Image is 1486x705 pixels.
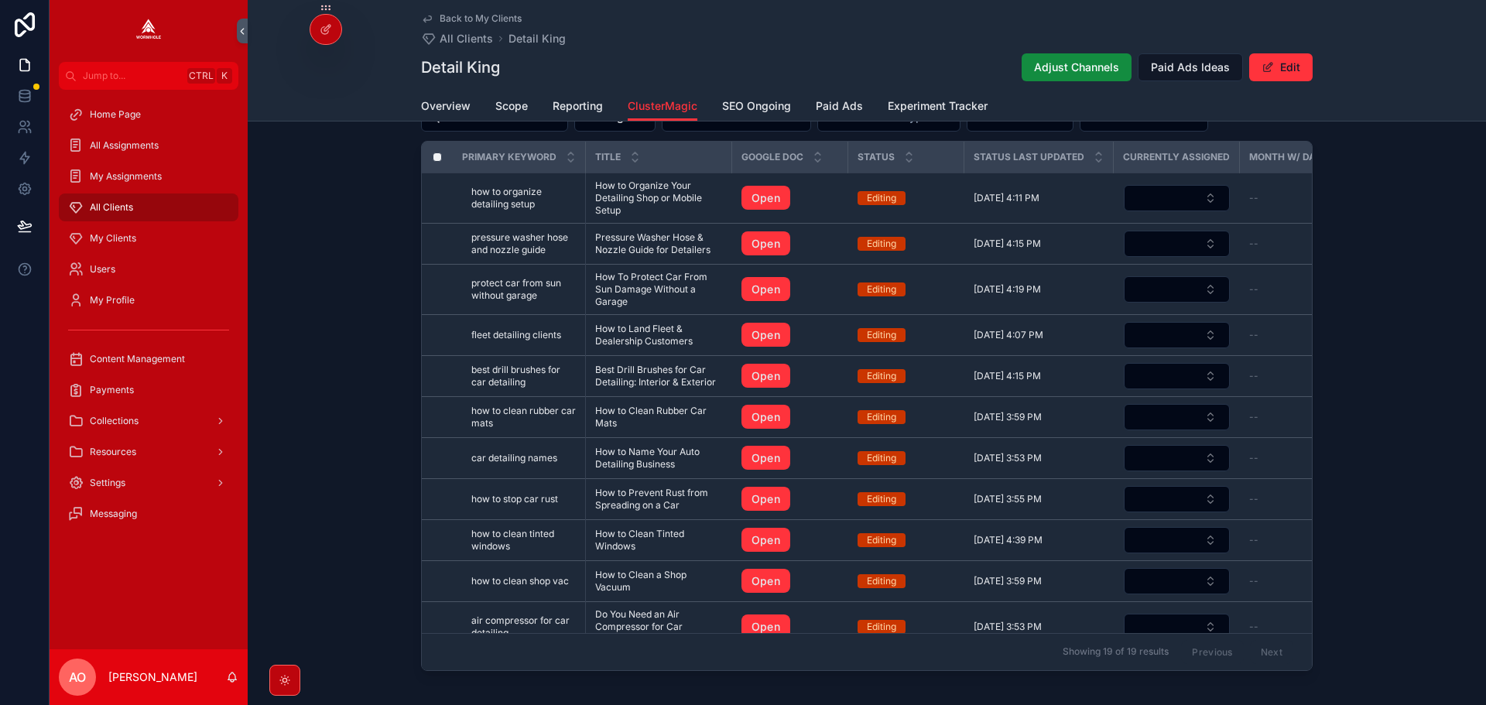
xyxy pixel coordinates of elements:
[136,19,161,43] img: App logo
[741,569,839,594] a: Open
[595,487,723,512] a: How to Prevent Rust from Spreading on a Car
[471,452,576,464] a: car detailing names
[90,415,139,427] span: Collections
[595,151,621,163] span: Title
[858,282,955,296] a: Editing
[59,224,238,252] a: My Clients
[471,575,576,587] a: how to clean shop vac
[867,191,896,205] div: Editing
[59,438,238,466] a: Resources
[858,410,955,424] a: Editing
[59,163,238,190] a: My Assignments
[471,231,576,256] a: pressure washer hose and nozzle guide
[471,405,576,430] a: how to clean rubber car mats
[858,492,955,506] a: Editing
[1249,192,1258,204] span: --
[421,12,522,25] a: Back to My Clients
[974,575,1042,587] span: [DATE] 3:59 PM
[1249,493,1353,505] a: --
[741,487,790,512] a: Open
[867,328,896,342] div: Editing
[974,283,1041,296] span: [DATE] 4:19 PM
[741,277,790,302] a: Open
[108,669,197,685] p: [PERSON_NAME]
[867,282,896,296] div: Editing
[595,608,723,645] a: Do You Need an Air Compressor for Car Detailing?
[1124,614,1230,640] button: Select Button
[1123,485,1231,513] a: Select Button
[495,92,528,123] a: Scope
[187,68,215,84] span: Ctrl
[1124,527,1230,553] button: Select Button
[1124,404,1230,430] button: Select Button
[722,98,791,114] span: SEO Ongoing
[83,70,181,82] span: Jump to...
[471,528,576,553] a: how to clean tinted windows
[741,186,839,210] a: Open
[90,446,136,458] span: Resources
[59,345,238,373] a: Content Management
[59,376,238,404] a: Payments
[59,286,238,314] a: My Profile
[867,533,896,547] div: Editing
[974,534,1043,546] span: [DATE] 4:39 PM
[858,369,955,383] a: Editing
[1249,411,1353,423] a: --
[1123,567,1231,595] a: Select Button
[1249,238,1353,250] a: --
[90,353,185,365] span: Content Management
[888,92,988,123] a: Experiment Tracker
[1124,185,1230,211] button: Select Button
[90,232,136,245] span: My Clients
[974,411,1104,423] a: [DATE] 3:59 PM
[1249,238,1258,250] span: --
[1123,444,1231,472] a: Select Button
[741,528,839,553] a: Open
[595,364,723,388] span: Best Drill Brushes for Car Detailing: Interior & Exterior
[59,407,238,435] a: Collections
[90,477,125,489] span: Settings
[1249,283,1258,296] span: --
[1249,370,1353,382] a: --
[59,193,238,221] a: All Clients
[595,323,723,347] span: How to Land Fleet & Dealership Customers
[1124,276,1230,303] button: Select Button
[722,92,791,123] a: SEO Ongoing
[867,451,896,465] div: Editing
[974,238,1104,250] a: [DATE] 4:15 PM
[595,271,723,308] span: How To Protect Car From Sun Damage Without a Garage
[741,405,839,430] a: Open
[858,237,955,251] a: Editing
[741,364,790,388] a: Open
[741,151,803,163] span: Google Doc
[974,534,1104,546] a: [DATE] 4:39 PM
[1123,526,1231,554] a: Select Button
[218,70,231,82] span: K
[974,493,1104,505] a: [DATE] 3:55 PM
[974,621,1104,633] a: [DATE] 3:53 PM
[974,151,1084,163] span: Status Last Updated
[440,12,522,25] span: Back to My Clients
[90,170,162,183] span: My Assignments
[69,668,86,686] span: AO
[741,614,839,639] a: Open
[595,180,723,217] a: How to Organize Your Detailing Shop or Mobile Setup
[90,294,135,306] span: My Profile
[1123,321,1231,349] a: Select Button
[1123,184,1231,212] a: Select Button
[741,186,790,210] a: Open
[90,384,134,396] span: Payments
[1249,329,1258,341] span: --
[90,201,133,214] span: All Clients
[1034,60,1119,75] span: Adjust Channels
[1249,370,1258,382] span: --
[595,569,723,594] span: How to Clean a Shop Vacuum
[90,108,141,121] span: Home Page
[867,237,896,251] div: Editing
[90,139,159,152] span: All Assignments
[974,452,1104,464] a: [DATE] 3:53 PM
[974,192,1104,204] a: [DATE] 4:11 PM
[1123,151,1230,163] span: Currently Assigned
